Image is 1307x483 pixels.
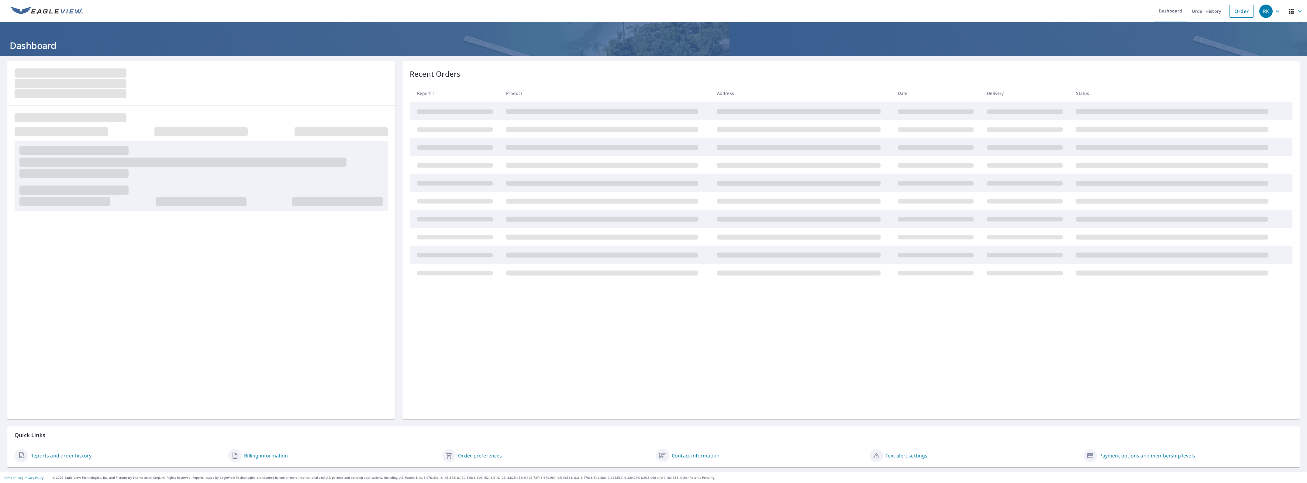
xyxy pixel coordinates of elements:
th: Address [712,84,893,102]
a: Billing information [244,452,288,459]
th: Product [501,84,712,102]
p: Recent Orders [410,68,461,79]
div: RK [1259,5,1273,18]
th: Report # [410,84,502,102]
a: Terms of Use [3,476,22,480]
p: Quick Links [15,431,1292,439]
p: © 2025 Eagle View Technologies, Inc. and Pictometry International Corp. All Rights Reserved. Repo... [53,475,1304,480]
h1: Dashboard [7,39,1300,52]
a: Order preferences [458,452,502,459]
a: Payment options and membership levels [1099,452,1195,459]
a: Reports and order history [30,452,91,459]
a: Privacy Policy [24,476,43,480]
a: Contact information [672,452,719,459]
a: Text alert settings [885,452,927,459]
th: Status [1071,84,1282,102]
th: Delivery [982,84,1071,102]
a: Order [1229,5,1254,18]
th: Date [893,84,982,102]
p: | [3,476,43,480]
img: EV Logo [11,7,83,16]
